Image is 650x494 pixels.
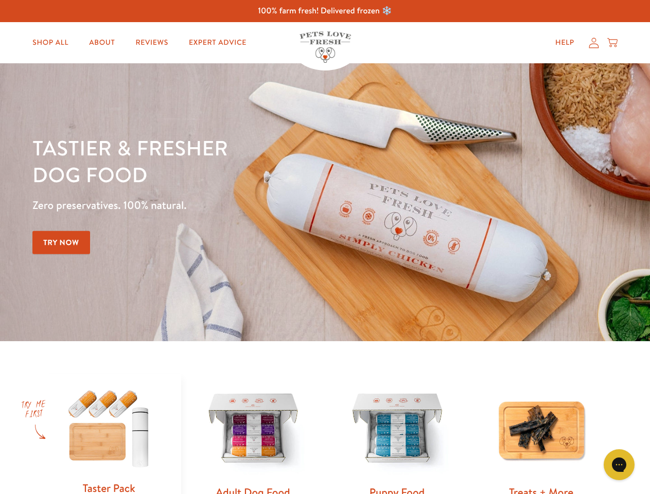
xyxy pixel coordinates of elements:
[32,196,423,215] p: Zero preservatives. 100% natural.
[127,32,176,53] a: Reviews
[599,446,640,484] iframe: Gorgias live chat messenger
[300,31,351,63] img: Pets Love Fresh
[81,32,123,53] a: About
[32,231,90,254] a: Try Now
[24,32,77,53] a: Shop All
[547,32,583,53] a: Help
[32,134,423,188] h1: Tastier & fresher dog food
[181,32,255,53] a: Expert Advice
